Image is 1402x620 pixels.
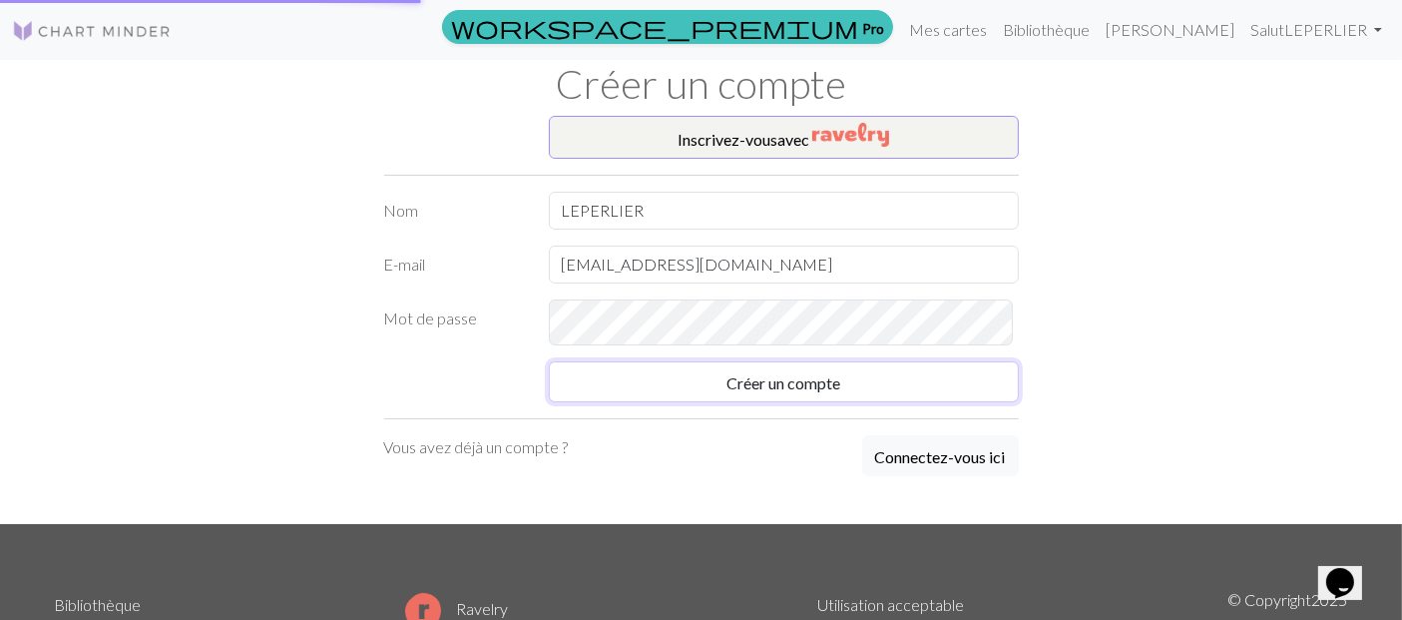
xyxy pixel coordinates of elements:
[12,19,172,43] img: Logo
[384,309,478,327] font: Mot de passe
[909,20,987,39] font: Mes cartes
[812,123,889,147] img: Ravelry
[1003,20,1090,39] font: Bibliothèque
[1250,20,1284,39] font: Salut
[1098,10,1242,50] a: [PERSON_NAME]
[726,373,840,392] font: Créer un compte
[556,60,846,108] font: Créer un compte
[442,10,893,44] a: Pro
[1106,20,1234,39] font: [PERSON_NAME]
[55,595,142,614] a: Bibliothèque
[818,595,965,614] a: Utilisation acceptable
[777,130,809,149] font: avec
[549,116,1019,159] button: Inscrivez-vousavec
[862,19,884,36] font: Pro
[549,361,1019,402] button: Créer un compte
[875,447,1006,466] font: Connectez-vous ici
[678,130,777,149] font: Inscrivez-vous
[1284,20,1367,39] font: LEPERLIER
[995,10,1098,50] a: Bibliothèque
[405,599,509,618] a: Ravelry
[901,10,995,50] a: Mes cartes
[1312,590,1348,609] font: 2025
[862,435,1019,476] button: Connectez-vous ici
[384,437,569,456] font: Vous avez déjà un compte ?
[384,255,426,274] font: E-mail
[451,13,858,41] span: workspace_premium
[1242,10,1390,50] a: SalutLEPERLIER
[1318,540,1382,600] iframe: widget de discussion
[384,201,419,220] font: Nom
[1228,590,1312,609] font: © Copyright
[457,599,509,618] font: Ravelry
